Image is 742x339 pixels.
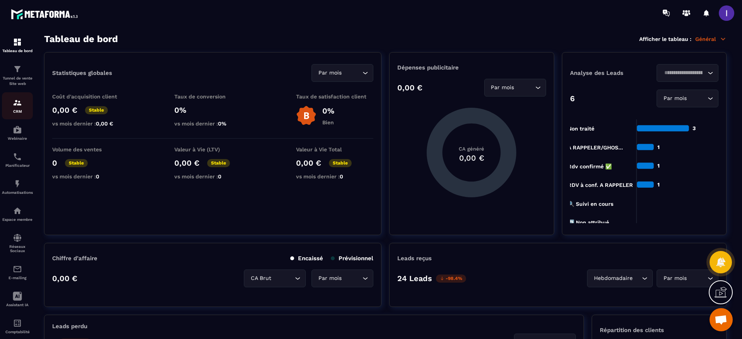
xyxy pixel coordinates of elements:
a: automationsautomationsEspace membre [2,200,33,227]
a: emailemailE-mailing [2,259,33,286]
img: social-network [13,233,22,242]
span: Par mois [317,274,343,283]
p: E-mailing [2,276,33,280]
p: Prévisionnel [331,255,373,262]
a: Assistant IA [2,286,33,313]
p: Dépenses publicitaire [397,64,546,71]
p: vs mois dernier : [296,173,373,180]
p: Leads perdu [52,323,87,330]
input: Search for option [343,274,361,283]
tspan: A RAPPELER/GHOS... [567,144,623,151]
p: Analyse des Leads [570,69,644,76]
img: scheduler [13,152,22,161]
div: Search for option [484,79,546,97]
input: Search for option [688,94,706,103]
div: Search for option [587,270,653,287]
img: formation [13,98,22,107]
input: Search for option [343,69,361,77]
span: Par mois [317,69,343,77]
span: 0,00 € [96,120,113,127]
a: formationformationTableau de bord [2,32,33,59]
p: Afficher le tableau : [639,36,691,42]
p: vs mois dernier : [174,173,252,180]
span: 0% [218,120,226,127]
h3: Tableau de bord [44,34,118,44]
p: 0 [52,158,57,168]
span: Par mois [662,94,688,103]
p: Planificateur [2,163,33,168]
p: Comptabilité [2,330,33,334]
img: accountant [13,319,22,328]
img: email [13,264,22,274]
div: Search for option [311,64,373,82]
p: Chiffre d’affaire [52,255,97,262]
img: automations [13,125,22,134]
p: 0% [322,106,334,115]
p: vs mois dernier : [52,120,129,127]
div: Search for option [657,64,718,82]
span: Hebdomadaire [592,274,634,283]
p: Général [695,36,727,42]
tspan: Non traité [567,125,594,132]
img: formation [13,37,22,47]
p: Répartition des clients [600,327,718,334]
p: Automatisations [2,190,33,195]
p: Taux de conversion [174,93,252,100]
input: Search for option [662,69,706,77]
p: Valeur à Vie Total [296,146,373,153]
p: Webinaire [2,136,33,141]
tspan: 🔄 Non attribué [567,219,609,226]
a: social-networksocial-networkRéseaux Sociaux [2,227,33,259]
tspan: 🔍 Suivi en cours [567,201,613,207]
p: Volume des ventes [52,146,129,153]
p: 0,00 € [296,158,321,168]
p: Assistant IA [2,303,33,307]
p: Taux de satisfaction client [296,93,373,100]
p: 0,00 € [52,274,77,283]
img: formation [13,64,22,74]
input: Search for option [634,274,640,283]
p: Réseaux Sociaux [2,244,33,253]
p: -98.4% [436,275,466,283]
p: Espace membre [2,217,33,222]
p: 6 [570,94,575,103]
img: automations [13,206,22,215]
p: Bien [322,119,334,125]
p: Stable [329,159,352,167]
span: CA Brut [249,274,273,283]
p: Tunnel de vente Site web [2,76,33,86]
p: Statistiques globales [52,69,112,76]
input: Search for option [273,274,293,283]
div: Search for option [311,270,373,287]
a: automationsautomationsAutomatisations [2,173,33,200]
p: Stable [85,106,108,114]
p: 0,00 € [52,105,77,115]
img: automations [13,179,22,188]
div: Ouvrir le chat [710,308,733,331]
p: Stable [65,159,88,167]
a: formationformationTunnel de vente Site web [2,59,33,92]
input: Search for option [688,274,706,283]
div: Search for option [657,90,718,107]
p: Leads reçus [397,255,432,262]
p: CRM [2,109,33,114]
p: Stable [207,159,230,167]
a: schedulerschedulerPlanificateur [2,146,33,173]
a: formationformationCRM [2,92,33,119]
span: Par mois [489,83,516,92]
span: 0 [218,173,221,180]
img: b-badge-o.b3b20ee6.svg [296,105,317,126]
tspan: RDV à conf. A RAPPELER [567,182,633,188]
p: 24 Leads [397,274,432,283]
span: Par mois [662,274,688,283]
p: Encaissé [290,255,323,262]
span: 0 [340,173,343,180]
p: vs mois dernier : [52,173,129,180]
p: Valeur à Vie (LTV) [174,146,252,153]
img: logo [11,7,80,21]
p: 0% [174,105,252,115]
p: 0,00 € [397,83,422,92]
input: Search for option [516,83,533,92]
p: vs mois dernier : [174,120,252,127]
p: 0,00 € [174,158,199,168]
